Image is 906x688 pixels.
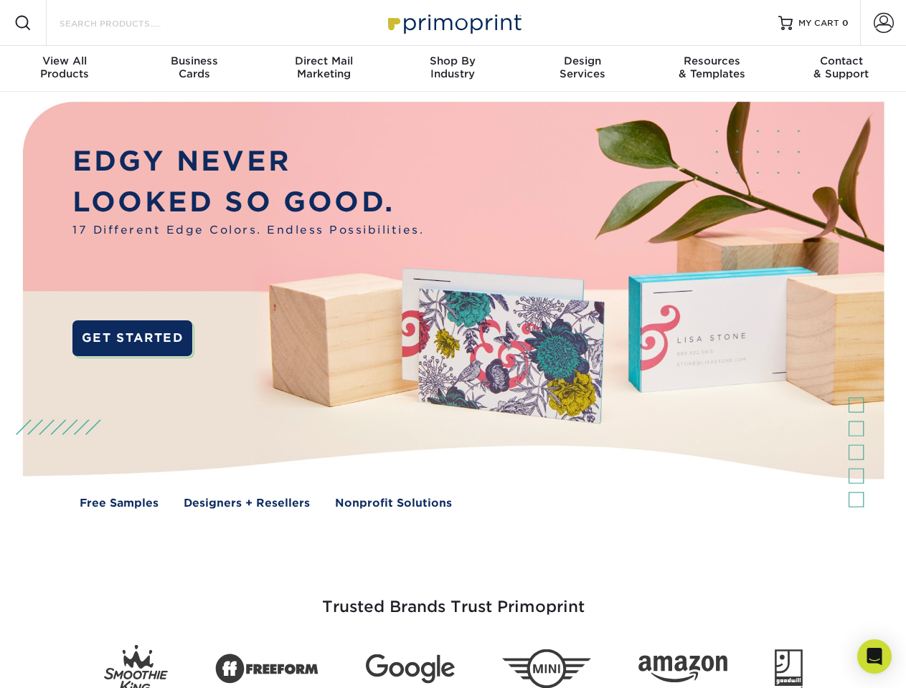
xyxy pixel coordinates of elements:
img: Amazon [638,656,727,683]
div: Services [518,54,647,80]
p: EDGY NEVER [72,141,424,182]
span: Direct Mail [259,54,388,67]
h3: Trusted Brands Trust Primoprint [34,563,873,634]
span: 17 Different Edge Colors. Endless Possibilities. [72,222,424,239]
input: SEARCH PRODUCTS..... [58,14,198,32]
a: Shop ByIndustry [388,46,517,92]
a: GET STARTED [72,320,192,356]
span: 0 [842,18,849,28]
a: BusinessCards [129,46,258,92]
img: Primoprint [382,7,525,38]
span: MY CART [798,17,839,29]
span: Contact [777,54,906,67]
p: LOOKED SO GOOD. [72,182,424,223]
div: Cards [129,54,258,80]
a: Contact& Support [777,46,906,92]
div: & Templates [647,54,776,80]
div: Open Intercom Messenger [857,639,892,674]
a: Resources& Templates [647,46,776,92]
img: Google [366,654,455,684]
a: Nonprofit Solutions [335,495,452,512]
span: Business [129,54,258,67]
div: Marketing [259,54,388,80]
span: Shop By [388,54,517,67]
a: DesignServices [518,46,647,92]
a: Free Samples [80,495,159,512]
a: Direct MailMarketing [259,46,388,92]
div: & Support [777,54,906,80]
a: Designers + Resellers [184,495,310,512]
span: Design [518,54,647,67]
img: Goodwill [775,649,803,688]
span: Resources [647,54,776,67]
div: Industry [388,54,517,80]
